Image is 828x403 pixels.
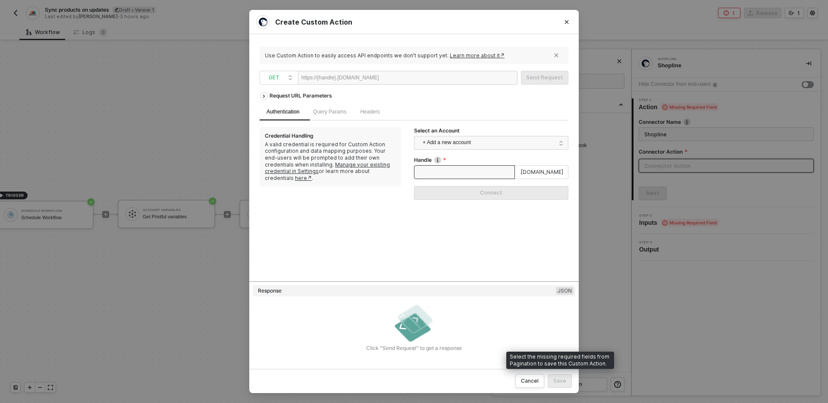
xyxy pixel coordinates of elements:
span: .[DOMAIN_NAME] [515,165,568,179]
span: icon-arrow-right [260,95,267,98]
span: GET [269,71,293,84]
button: Send Request [521,71,568,85]
label: Handle [414,157,446,164]
img: icon-info [434,157,441,164]
a: here↗ [295,175,312,181]
div: Response [258,287,282,294]
input: Handle [414,165,515,179]
div: Select the missing required fields from Pagination to save this Custom Action. [506,352,614,369]
a: Learn more about it↗ [450,52,505,59]
div: Cancel [521,378,539,384]
img: integration-icon [259,18,267,26]
div: A valid credential is required for Custom Action configuration and data mapping purposes. Your en... [265,141,396,182]
div: Click ”Send Request” to get a response [253,345,575,352]
button: Close [555,10,579,34]
div: Use Custom Action to easily access API endpoints we don’t support yet. [265,52,550,59]
div: Request URL Parameters [265,88,336,104]
span: icon-close [554,53,559,58]
label: Select an Account [414,127,465,134]
button: Save [548,374,572,388]
div: Authentication [267,108,299,116]
div: https://{handle}.[DOMAIN_NAME] [301,71,379,84]
div: Credential Handling [265,132,314,139]
div: Create Custom Action [256,15,572,29]
span: + Add a new account [423,136,563,150]
button: Cancel [515,374,544,388]
img: empty-state-send-request [392,302,436,345]
span: Query Params [313,109,346,115]
button: Connect [414,186,568,200]
span: JSON [556,287,574,295]
a: Manage your existing credential in Settings [265,161,390,175]
span: Headers [360,109,379,115]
